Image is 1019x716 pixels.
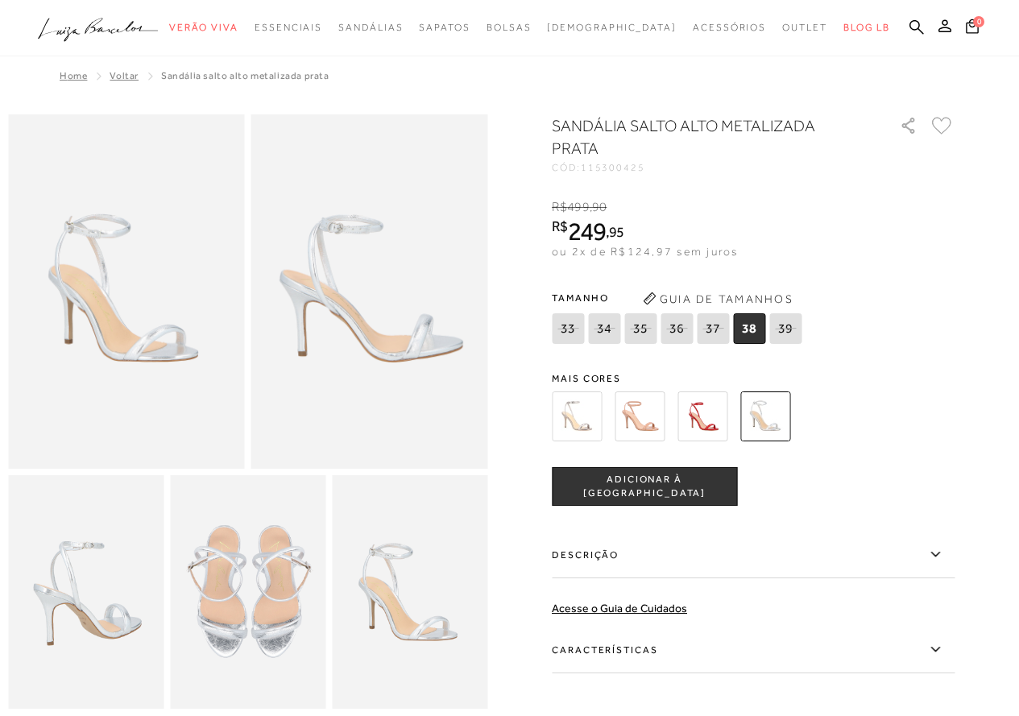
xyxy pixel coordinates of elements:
span: 36 [661,313,693,344]
label: Descrição [552,532,955,578]
span: 37 [697,313,729,344]
span: BLOG LB [843,22,890,33]
div: CÓD: [552,163,874,172]
a: noSubCategoriesText [419,13,470,43]
span: 95 [609,223,624,240]
img: SANDÁLIA DE SALTO ALTO FINO EM METALIZADO CHUMBO [552,391,602,441]
a: noSubCategoriesText [255,13,322,43]
span: Essenciais [255,22,322,33]
span: 35 [624,313,657,344]
button: ADICIONAR À [GEOGRAPHIC_DATA] [552,467,737,506]
img: SANDÁLIA DE SALTO ALTO FINO EM VERNIZ BEGE [615,391,665,441]
span: 115300425 [581,162,645,173]
img: image [332,475,487,709]
span: Acessórios [693,22,766,33]
span: 39 [769,313,802,344]
img: image [251,114,488,469]
span: ADICIONAR À [GEOGRAPHIC_DATA] [553,473,736,501]
span: ou 2x de R$124,97 sem juros [552,245,738,258]
span: SANDÁLIA SALTO ALTO METALIZADA PRATA [161,70,329,81]
span: 499 [567,200,589,214]
span: Tamanho [552,286,806,310]
span: Sapatos [419,22,470,33]
span: 38 [733,313,765,344]
a: Acesse o Guia de Cuidados [552,602,687,615]
a: noSubCategoriesText [782,13,827,43]
span: Outlet [782,22,827,33]
span: Mais cores [552,374,955,383]
a: BLOG LB [843,13,890,43]
span: Verão Viva [169,22,238,33]
a: noSubCategoriesText [547,13,677,43]
span: Bolsas [487,22,532,33]
img: SANDÁLIA DE SALTO ALTO FINO EM VERNIZ PIMENTA [677,391,727,441]
span: 249 [568,217,606,246]
a: Home [60,70,87,81]
span: [DEMOGRAPHIC_DATA] [547,22,677,33]
h1: SANDÁLIA SALTO ALTO METALIZADA PRATA [552,114,854,159]
span: 90 [592,200,607,214]
a: Voltar [110,70,139,81]
a: noSubCategoriesText [169,13,238,43]
i: , [590,200,607,214]
i: R$ [552,219,568,234]
span: Sandálias [338,22,403,33]
span: 33 [552,313,584,344]
img: image [8,475,164,709]
a: noSubCategoriesText [693,13,766,43]
button: Guia de Tamanhos [637,286,798,312]
label: Características [552,627,955,673]
span: 34 [588,313,620,344]
a: noSubCategoriesText [338,13,403,43]
i: R$ [552,200,567,214]
img: image [8,114,245,469]
button: 0 [961,18,984,39]
span: 0 [973,16,984,27]
i: , [606,225,624,239]
img: image [170,475,325,709]
a: noSubCategoriesText [487,13,532,43]
img: SANDÁLIA SALTO ALTO METALIZADA PRATA [740,391,790,441]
